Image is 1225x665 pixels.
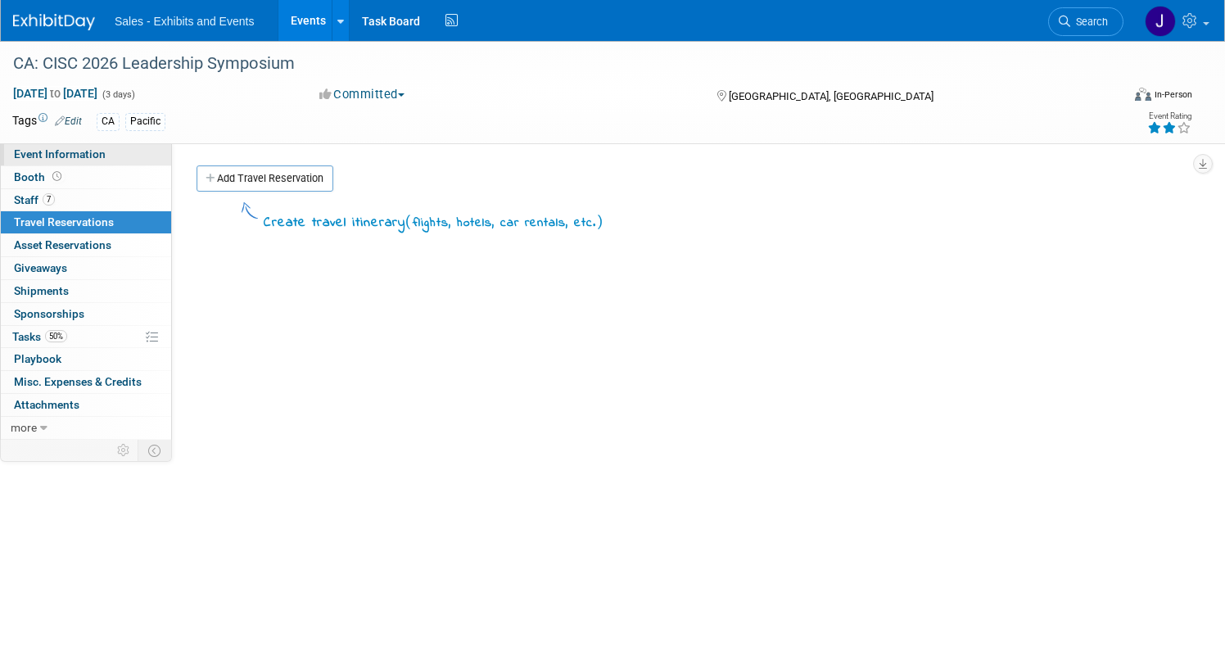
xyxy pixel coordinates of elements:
[45,330,67,342] span: 50%
[14,170,65,183] span: Booth
[110,440,138,461] td: Personalize Event Tab Strip
[264,211,603,233] div: Create travel itinerary
[55,115,82,127] a: Edit
[14,238,111,251] span: Asset Reservations
[14,284,69,297] span: Shipments
[1147,112,1191,120] div: Event Rating
[1145,6,1176,37] img: Jerika Salvador
[1135,88,1151,101] img: Format-Inperson.png
[729,90,933,102] span: [GEOGRAPHIC_DATA], [GEOGRAPHIC_DATA]
[1,371,171,393] a: Misc. Expenses & Credits
[47,87,63,100] span: to
[14,215,114,228] span: Travel Reservations
[11,421,37,434] span: more
[97,113,120,130] div: CA
[197,165,333,192] a: Add Travel Reservation
[1,189,171,211] a: Staff7
[1,326,171,348] a: Tasks50%
[1,280,171,302] a: Shipments
[1,211,171,233] a: Travel Reservations
[14,352,61,365] span: Playbook
[1,303,171,325] a: Sponsorships
[1,394,171,416] a: Attachments
[14,307,84,320] span: Sponsorships
[125,113,165,130] div: Pacific
[12,86,98,101] span: [DATE] [DATE]
[14,147,106,161] span: Event Information
[12,112,82,131] td: Tags
[1048,7,1123,36] a: Search
[413,214,596,232] span: flights, hotels, car rentals, etc.
[596,213,603,229] span: )
[1,417,171,439] a: more
[12,330,67,343] span: Tasks
[1,166,171,188] a: Booth
[115,15,254,28] span: Sales - Exhibits and Events
[314,86,411,103] button: Committed
[1,348,171,370] a: Playbook
[49,170,65,183] span: Booth not reserved yet
[138,440,172,461] td: Toggle Event Tabs
[1,257,171,279] a: Giveaways
[14,193,55,206] span: Staff
[101,89,135,100] span: (3 days)
[1016,85,1192,110] div: Event Format
[1070,16,1108,28] span: Search
[13,14,95,30] img: ExhibitDay
[14,398,79,411] span: Attachments
[43,193,55,206] span: 7
[14,261,67,274] span: Giveaways
[7,49,1092,79] div: CA: CISC 2026 Leadership Symposium
[14,375,142,388] span: Misc. Expenses & Credits
[1154,88,1192,101] div: In-Person
[1,143,171,165] a: Event Information
[1,234,171,256] a: Asset Reservations
[405,213,413,229] span: (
